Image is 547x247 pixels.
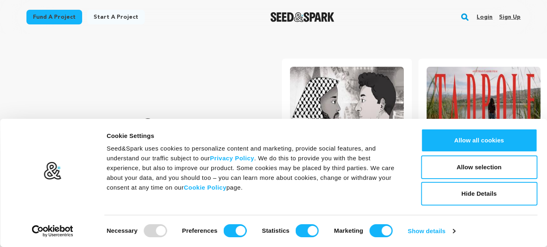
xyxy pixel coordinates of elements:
strong: Necessary [107,227,137,234]
a: Seed&Spark Homepage [270,12,334,22]
img: Khutbah image [290,67,404,145]
a: Fund a project [26,10,82,24]
div: Seed&Spark uses cookies to personalize content and marketing, provide social features, and unders... [107,144,403,192]
a: Sign up [499,11,521,24]
p: Crowdfunding that . [59,116,249,214]
button: Allow selection [421,155,537,179]
img: TADPOLE image [427,67,540,145]
a: Privacy Policy [210,155,254,162]
a: Login [477,11,493,24]
img: Seed&Spark Logo Dark Mode [270,12,334,22]
button: Hide Details [421,182,537,205]
strong: Preferences [182,227,218,234]
div: Cookie Settings [107,131,403,141]
strong: Marketing [334,227,363,234]
a: Start a project [87,10,145,24]
a: Show details [408,225,455,237]
button: Allow all cookies [421,129,537,152]
a: Usercentrics Cookiebot - opens in a new window [17,225,88,237]
img: logo [44,162,62,180]
strong: Statistics [262,227,290,234]
a: Cookie Policy [184,184,227,191]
